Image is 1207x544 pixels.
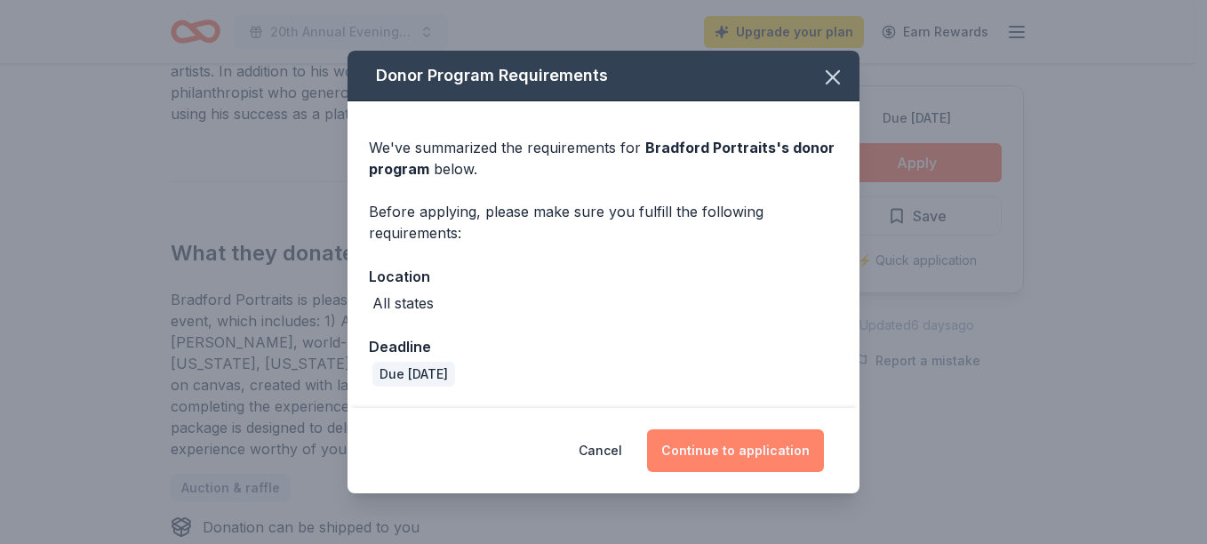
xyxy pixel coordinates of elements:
div: Due [DATE] [372,362,455,387]
div: Location [369,265,838,288]
button: Cancel [579,429,622,472]
div: We've summarized the requirements for below. [369,137,838,180]
div: Donor Program Requirements [348,51,859,101]
button: Continue to application [647,429,824,472]
div: All states [372,292,434,314]
div: Deadline [369,335,838,358]
div: Before applying, please make sure you fulfill the following requirements: [369,201,838,244]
